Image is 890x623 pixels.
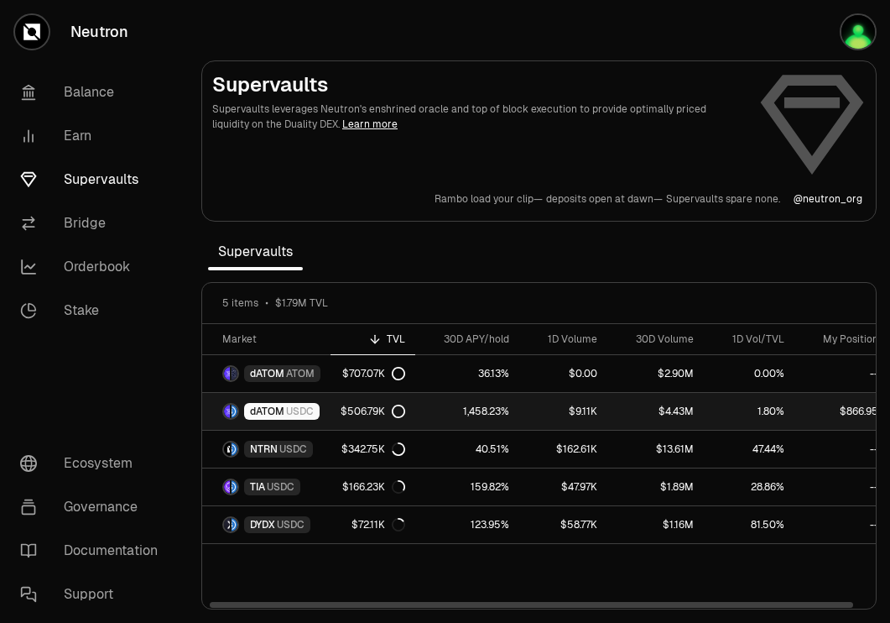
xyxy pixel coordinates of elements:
span: Supervaults [208,235,303,269]
div: $506.79K [341,405,405,418]
img: USDC Logo [232,442,237,456]
a: 81.50% [704,506,794,543]
div: 1D Volume [529,332,597,346]
a: 47.44% [704,431,794,468]
img: USDC Logo [232,405,237,418]
span: 5 items [222,296,258,310]
a: $707.07K [330,355,415,392]
span: USDC [286,405,314,418]
span: USDC [279,442,307,456]
p: Supervaults leverages Neutron's enshrined oracle and top of block execution to provide optimally ... [212,102,745,132]
a: $342.75K [330,431,415,468]
p: @ neutron_org [794,192,862,206]
a: $2.90M [607,355,704,392]
a: @neutron_org [794,192,862,206]
a: NTRN LogoUSDC LogoNTRNUSDC [202,431,330,468]
span: USDC [277,518,304,531]
img: dATOM Logo [224,405,230,418]
a: $0.00 [519,355,607,392]
a: DYDX LogoUSDC LogoDYDXUSDC [202,506,330,543]
div: $707.07K [342,367,405,380]
span: USDC [267,480,294,494]
p: deposits open at dawn— [546,192,663,206]
a: Stake [7,289,181,332]
a: $9.11K [519,393,607,430]
a: $162.61K [519,431,607,468]
p: Rambo load your clip— [435,192,543,206]
img: dATOM Logo [224,367,230,380]
a: $47.97K [519,469,607,505]
a: $13.61M [607,431,704,468]
img: USDC Logo [232,518,237,531]
div: 30D Volume [617,332,694,346]
img: TIA Logo [224,480,230,494]
a: $72.11K [330,506,415,543]
div: $342.75K [341,442,405,456]
a: Balance [7,71,181,114]
a: Learn more [342,118,398,131]
a: 36.13% [415,355,519,392]
a: Earn [7,114,181,158]
a: TIA LogoUSDC LogoTIAUSDC [202,469,330,505]
a: 159.82% [415,469,519,505]
span: NTRN [250,442,278,456]
a: dATOM LogoUSDC LogodATOMUSDC [202,393,330,430]
a: Rambo load your clip—deposits open at dawn—Supervaults spare none. [435,192,780,206]
span: $1.79M TVL [275,296,328,310]
a: $506.79K [330,393,415,430]
span: dATOM [250,405,284,418]
div: $72.11K [351,518,405,531]
a: Orderbook [7,245,181,289]
a: Documentation [7,529,181,573]
a: 28.86% [704,469,794,505]
a: Ecosystem [7,442,181,485]
span: ATOM [286,367,315,380]
img: ATOM Logo [232,367,237,380]
div: Market [222,332,320,346]
img: USDC Logo [232,480,237,494]
h2: Supervaults [212,71,745,98]
div: 1D Vol/TVL [714,332,784,346]
a: 1,458.23% [415,393,519,430]
a: $1.89M [607,469,704,505]
a: $1.16M [607,506,704,543]
img: Atom Staking [841,15,875,49]
a: Governance [7,485,181,529]
a: $166.23K [330,469,415,505]
a: dATOM LogoATOM LogodATOMATOM [202,355,330,392]
div: TVL [341,332,405,346]
a: $4.43M [607,393,704,430]
a: Supervaults [7,158,181,202]
a: 40.51% [415,431,519,468]
span: DYDX [250,518,275,531]
div: My Position [804,332,878,346]
span: TIA [250,480,265,494]
img: DYDX Logo [224,518,230,531]
span: dATOM [250,367,284,380]
a: $58.77K [519,506,607,543]
a: Support [7,573,181,616]
a: 123.95% [415,506,519,543]
a: Bridge [7,202,181,245]
img: NTRN Logo [224,442,230,456]
div: 30D APY/hold [425,332,509,346]
p: Supervaults spare none. [666,192,780,206]
div: $166.23K [342,480,405,494]
a: 0.00% [704,355,794,392]
a: 1.80% [704,393,794,430]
